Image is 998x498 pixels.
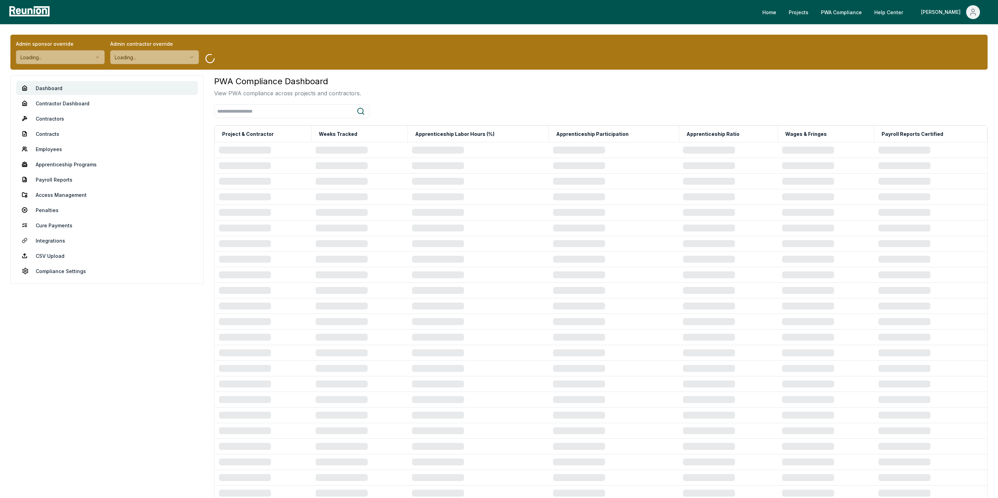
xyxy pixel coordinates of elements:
a: Contractor Dashboard [16,96,198,110]
button: [PERSON_NAME] [916,5,986,19]
a: Projects [783,5,814,19]
label: Admin sponsor override [16,40,105,47]
div: [PERSON_NAME] [921,5,963,19]
a: Integrations [16,234,198,247]
button: Wages & Fringes [784,127,828,141]
a: Apprenticeship Programs [16,157,198,171]
button: Apprenticeship Ratio [685,127,741,141]
p: View PWA compliance across projects and contractors. [214,89,361,97]
a: Payroll Reports [16,173,198,186]
a: Contracts [16,127,198,141]
a: PWA Compliance [815,5,867,19]
a: Home [757,5,782,19]
a: Penalties [16,203,198,217]
button: Project & Contractor [221,127,275,141]
a: Contractors [16,112,198,125]
a: Cure Payments [16,218,198,232]
a: CSV Upload [16,249,198,263]
a: Dashboard [16,81,198,95]
button: Apprenticeship Labor Hours (%) [414,127,496,141]
a: Help Center [869,5,909,19]
a: Employees [16,142,198,156]
h3: PWA Compliance Dashboard [214,75,361,88]
label: Admin contractor override [110,40,199,47]
a: Compliance Settings [16,264,198,278]
a: Access Management [16,188,198,202]
button: Apprenticeship Participation [555,127,630,141]
nav: Main [757,5,991,19]
button: Weeks Tracked [317,127,359,141]
button: Payroll Reports Certified [880,127,945,141]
